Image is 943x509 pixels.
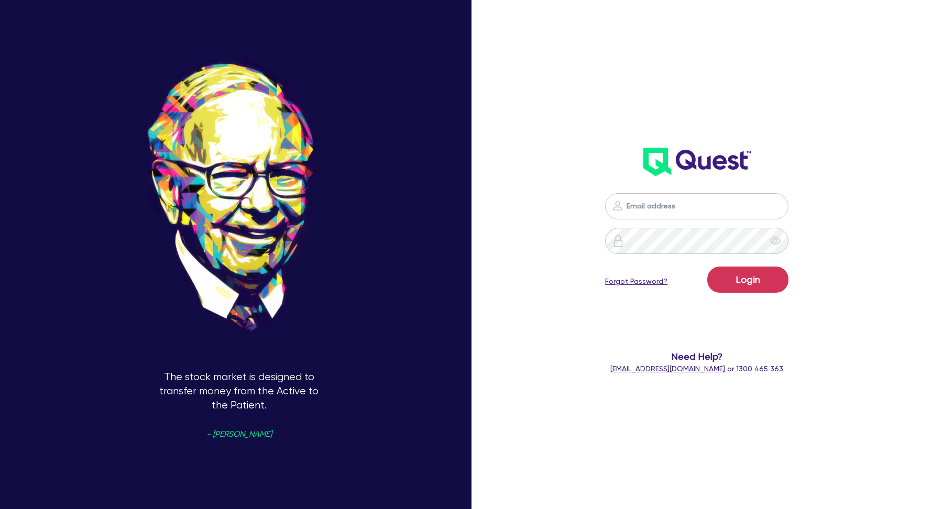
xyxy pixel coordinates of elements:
[605,193,788,219] input: Email address
[707,267,788,293] button: Login
[611,200,624,212] img: icon-password
[206,430,272,438] span: - [PERSON_NAME]
[770,236,781,246] span: eye
[605,276,667,287] a: Forgot Password?
[572,349,823,363] span: Need Help?
[612,235,624,247] img: icon-password
[610,364,783,373] span: or 1300 465 363
[643,148,751,176] img: wH2k97JdezQIQAAAABJRU5ErkJggg==
[610,364,725,373] a: [EMAIL_ADDRESS][DOMAIN_NAME]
